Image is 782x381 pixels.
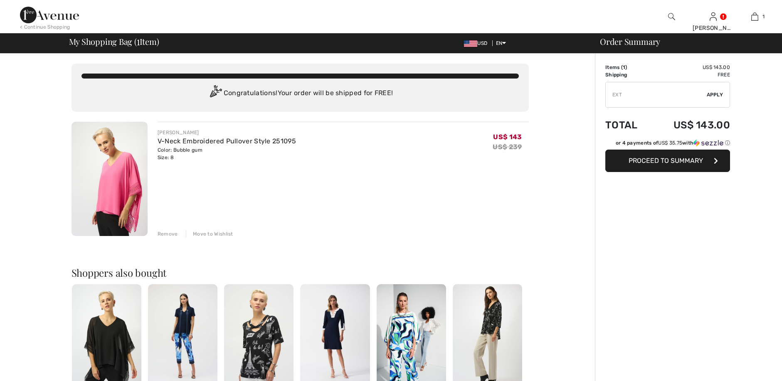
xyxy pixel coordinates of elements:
td: US$ 143.00 [651,64,730,71]
span: My Shopping Bag ( Item) [69,37,159,46]
div: [PERSON_NAME] [693,24,733,32]
span: US$ 143 [493,133,522,141]
div: Move to Wishlist [186,230,233,238]
a: Sign In [710,12,717,20]
div: [PERSON_NAME] [158,129,296,136]
a: 1 [734,12,775,22]
div: Congratulations! Your order will be shipped for FREE! [81,85,519,102]
td: Items ( ) [605,64,651,71]
span: 1 [623,64,625,70]
span: 1 [137,35,140,46]
td: US$ 143.00 [651,111,730,139]
s: US$ 239 [493,143,522,151]
span: EN [496,40,506,46]
img: 1ère Avenue [20,7,79,23]
img: search the website [668,12,675,22]
span: US$ 35.75 [658,140,682,146]
td: Shipping [605,71,651,79]
td: Free [651,71,730,79]
span: USD [464,40,491,46]
div: < Continue Shopping [20,23,70,31]
span: Apply [707,91,723,98]
a: V-Neck Embroidered Pullover Style 251095 [158,137,296,145]
td: Total [605,111,651,139]
h2: Shoppers also bought [72,268,529,278]
span: Proceed to Summary [629,157,703,165]
img: My Bag [751,12,758,22]
img: Congratulation2.svg [207,85,224,102]
img: My Info [710,12,717,22]
div: Order Summary [590,37,777,46]
div: or 4 payments of with [616,139,730,147]
div: Color: Bubble gum Size: 8 [158,146,296,161]
div: or 4 payments ofUS$ 35.75withSezzle Click to learn more about Sezzle [605,139,730,150]
input: Promo code [606,82,707,107]
div: Remove [158,230,178,238]
span: 1 [762,13,765,20]
img: US Dollar [464,40,477,47]
img: Sezzle [693,139,723,147]
img: V-Neck Embroidered Pullover Style 251095 [72,122,148,236]
button: Proceed to Summary [605,150,730,172]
